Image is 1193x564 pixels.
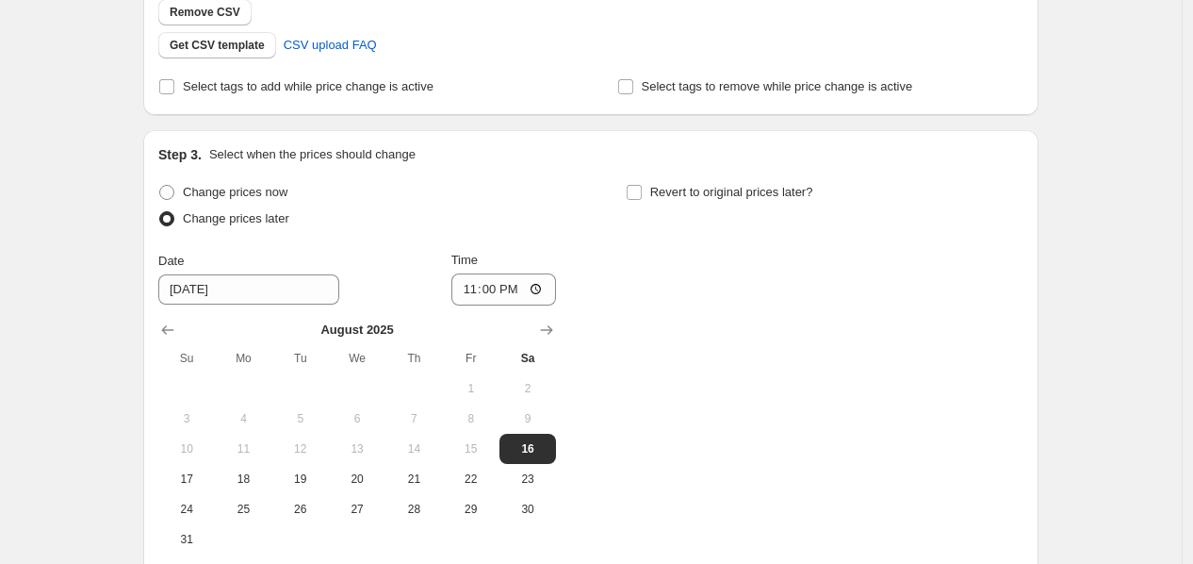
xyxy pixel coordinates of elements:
span: Date [158,254,184,268]
button: Thursday August 14 2025 [385,434,442,464]
span: 25 [222,502,264,517]
span: 5 [280,411,321,426]
button: Thursday August 21 2025 [385,464,442,494]
span: We [336,351,378,366]
span: 21 [393,472,434,487]
button: Thursday August 7 2025 [385,404,442,434]
button: Monday August 25 2025 [215,494,271,524]
button: Friday August 15 2025 [443,434,499,464]
th: Saturday [499,343,556,373]
span: 10 [166,441,207,456]
button: Friday August 22 2025 [443,464,499,494]
span: 16 [507,441,548,456]
button: Sunday August 3 2025 [158,404,215,434]
span: Select tags to add while price change is active [183,79,433,93]
span: 8 [450,411,492,426]
th: Sunday [158,343,215,373]
button: Monday August 18 2025 [215,464,271,494]
button: Wednesday August 27 2025 [329,494,385,524]
button: Tuesday August 12 2025 [272,434,329,464]
button: Saturday August 30 2025 [499,494,556,524]
span: Select tags to remove while price change is active [642,79,913,93]
button: Sunday August 17 2025 [158,464,215,494]
span: Get CSV template [170,38,265,53]
span: Change prices now [183,185,287,199]
span: 4 [222,411,264,426]
button: Saturday August 2 2025 [499,373,556,404]
span: Tu [280,351,321,366]
button: Monday August 4 2025 [215,404,271,434]
button: Saturday August 23 2025 [499,464,556,494]
span: 15 [450,441,492,456]
span: 3 [166,411,207,426]
p: Select when the prices should change [209,145,416,164]
span: 22 [450,472,492,487]
span: 17 [166,472,207,487]
button: Tuesday August 5 2025 [272,404,329,434]
button: Friday August 8 2025 [443,404,499,434]
button: Sunday August 31 2025 [158,524,215,555]
button: Tuesday August 26 2025 [272,494,329,524]
span: 13 [336,441,378,456]
span: 27 [336,502,378,517]
span: Mo [222,351,264,366]
span: CSV upload FAQ [284,36,377,55]
button: Show next month, September 2025 [533,317,560,343]
button: Wednesday August 6 2025 [329,404,385,434]
input: 8/16/2025 [158,274,339,305]
span: Su [166,351,207,366]
button: Friday August 1 2025 [443,373,499,404]
th: Tuesday [272,343,329,373]
button: Saturday August 9 2025 [499,404,556,434]
span: 12 [280,441,321,456]
span: 7 [393,411,434,426]
span: 26 [280,502,321,517]
span: 20 [336,472,378,487]
span: 24 [166,502,207,517]
span: 1 [450,381,492,396]
th: Wednesday [329,343,385,373]
button: Wednesday August 13 2025 [329,434,385,464]
button: Sunday August 10 2025 [158,434,215,464]
th: Thursday [385,343,442,373]
button: Tuesday August 19 2025 [272,464,329,494]
span: Change prices later [183,211,289,225]
span: 6 [336,411,378,426]
span: Remove CSV [170,5,240,20]
span: 31 [166,532,207,547]
a: CSV upload FAQ [272,30,388,60]
button: Get CSV template [158,32,276,58]
span: Th [393,351,434,366]
span: Sa [507,351,548,366]
span: 11 [222,441,264,456]
span: 28 [393,502,434,517]
span: Revert to original prices later? [650,185,813,199]
th: Monday [215,343,271,373]
button: Sunday August 24 2025 [158,494,215,524]
span: 30 [507,502,548,517]
span: 9 [507,411,548,426]
button: Monday August 11 2025 [215,434,271,464]
button: Show previous month, July 2025 [155,317,181,343]
span: 19 [280,472,321,487]
span: 23 [507,472,548,487]
button: Wednesday August 20 2025 [329,464,385,494]
th: Friday [443,343,499,373]
button: Friday August 29 2025 [443,494,499,524]
span: 14 [393,441,434,456]
h2: Step 3. [158,145,202,164]
input: 12:00 [451,274,557,306]
span: Fr [450,351,492,366]
button: Today Saturday August 16 2025 [499,434,556,464]
span: Time [451,253,478,267]
span: 29 [450,502,492,517]
span: 18 [222,472,264,487]
span: 2 [507,381,548,396]
button: Thursday August 28 2025 [385,494,442,524]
